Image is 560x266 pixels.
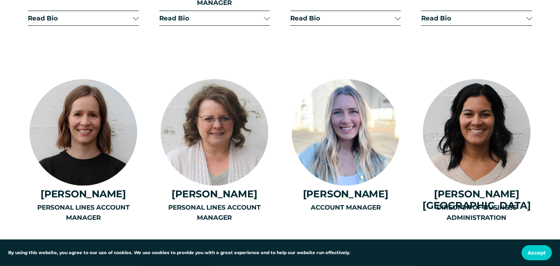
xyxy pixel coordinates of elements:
[421,202,532,223] p: DIRECTOR OF BUSINESS ADMINISTRATION
[290,14,395,22] span: Read Bio
[8,249,350,256] p: By using this website, you agree to our use of cookies. We use cookies to provide you with a grea...
[159,188,270,200] h4: [PERSON_NAME]
[159,14,264,22] span: Read Bio
[522,245,552,260] button: Accept
[421,11,532,25] button: Read Bio
[28,11,138,25] button: Read Bio
[528,250,546,256] span: Accept
[28,202,138,223] p: PERSONAL LINES ACCOUNT MANAGER
[290,11,401,25] button: Read Bio
[421,188,532,211] h4: [PERSON_NAME][GEOGRAPHIC_DATA]
[28,188,138,200] h4: [PERSON_NAME]
[421,14,526,22] span: Read Bio
[159,202,270,223] p: PERSONAL LINES ACCOUNT MANAGER
[28,14,133,22] span: Read Bio
[290,188,401,200] h4: [PERSON_NAME]
[159,11,270,25] button: Read Bio
[290,202,401,212] p: ACCOUNT MANAGER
